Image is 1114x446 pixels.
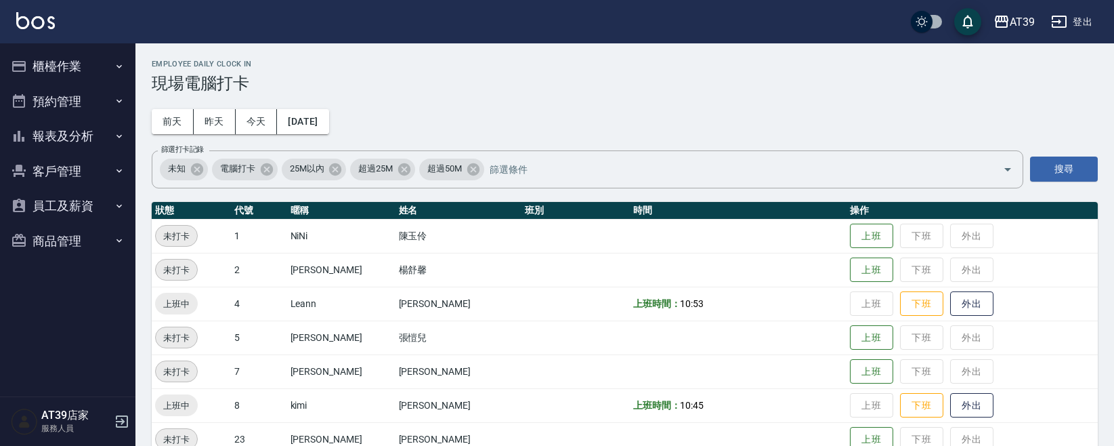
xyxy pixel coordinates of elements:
td: Leann [287,287,395,321]
h3: 現場電腦打卡 [152,74,1098,93]
img: Logo [16,12,55,29]
button: AT39 [988,8,1040,36]
button: 下班 [900,393,943,418]
td: 5 [231,321,287,354]
img: Person [11,408,38,435]
td: [PERSON_NAME] [287,354,395,388]
button: 報表及分析 [5,119,130,154]
td: 4 [231,287,287,321]
div: 超過25M [350,159,415,180]
div: AT39 [1010,14,1035,31]
p: 服務人員 [41,422,110,434]
th: 操作 [847,202,1098,220]
td: kimi [287,388,395,422]
button: 預約管理 [5,84,130,119]
label: 篩選打卡記錄 [161,144,204,155]
button: 外出 [950,393,993,418]
td: 8 [231,388,287,422]
button: 商品管理 [5,224,130,259]
td: [PERSON_NAME] [287,253,395,287]
button: [DATE] [277,109,328,134]
span: 未打卡 [156,229,197,243]
span: 未打卡 [156,365,197,379]
td: [PERSON_NAME] [395,287,521,321]
button: 員工及薪資 [5,188,130,224]
span: 上班中 [155,399,198,413]
button: 前天 [152,109,194,134]
span: 超過50M [419,162,470,176]
button: 登出 [1046,9,1098,35]
button: 昨天 [194,109,236,134]
button: 櫃檯作業 [5,49,130,84]
span: 超過25M [350,162,401,176]
td: [PERSON_NAME] [287,321,395,354]
h2: Employee Daily Clock In [152,60,1098,68]
th: 代號 [231,202,287,220]
button: 上班 [850,359,893,384]
span: 未知 [160,162,194,176]
h5: AT39店家 [41,409,110,422]
td: NiNi [287,219,395,253]
div: 電腦打卡 [212,159,278,180]
span: 未打卡 [156,263,197,277]
button: 外出 [950,291,993,317]
td: [PERSON_NAME] [395,354,521,388]
th: 狀態 [152,202,231,220]
span: 10:45 [680,400,704,411]
button: Open [997,159,1019,180]
span: 10:53 [680,298,704,309]
b: 上班時間： [633,298,681,309]
td: 陳玉伶 [395,219,521,253]
td: 張愷兒 [395,321,521,354]
td: 7 [231,354,287,388]
button: 上班 [850,258,893,283]
span: 上班中 [155,297,198,311]
th: 姓名 [395,202,521,220]
b: 上班時間： [633,400,681,411]
th: 班別 [521,202,630,220]
div: 超過50M [419,159,484,180]
button: 客戶管理 [5,154,130,189]
button: save [954,8,981,35]
button: 搜尋 [1030,157,1098,182]
th: 暱稱 [287,202,395,220]
th: 時間 [630,202,847,220]
td: 1 [231,219,287,253]
button: 今天 [236,109,278,134]
button: 上班 [850,224,893,249]
td: 楊舒馨 [395,253,521,287]
span: 25M以內 [282,162,333,176]
td: 2 [231,253,287,287]
div: 25M以內 [282,159,347,180]
span: 未打卡 [156,331,197,345]
div: 未知 [160,159,208,180]
span: 電腦打卡 [212,162,263,176]
td: [PERSON_NAME] [395,388,521,422]
input: 篩選條件 [486,157,979,181]
button: 下班 [900,291,943,317]
button: 上班 [850,325,893,350]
